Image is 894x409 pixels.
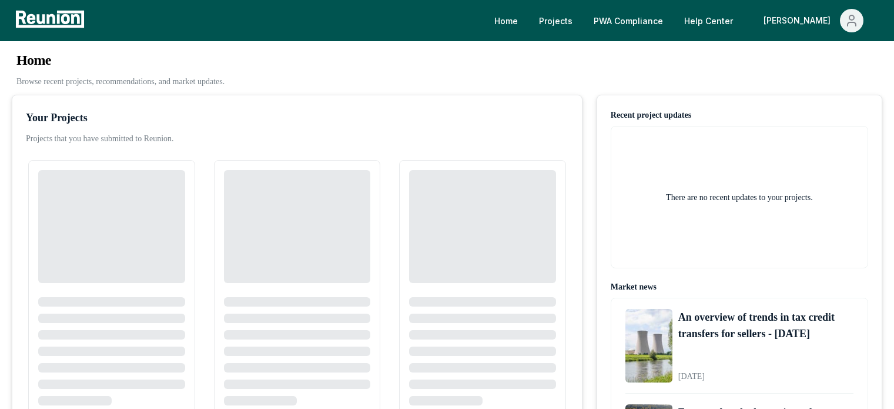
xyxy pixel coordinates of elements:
div: [DATE] [678,362,853,383]
div: Your Projects [26,109,88,126]
div: [PERSON_NAME] [764,9,835,32]
a: Help Center [675,9,742,32]
p: Browse recent projects, recommendations, and market updates. [16,75,225,88]
img: An overview of trends in tax credit transfers for sellers - October 2025 [625,309,672,383]
nav: Main [485,9,882,32]
a: Home [485,9,527,32]
p: Projects that you have submitted to Reunion. [26,133,174,145]
a: Projects [530,9,582,32]
div: Market news [611,281,657,293]
a: PWA Compliance [584,9,672,32]
a: An overview of trends in tax credit transfers for sellers - [DATE] [678,309,853,342]
div: Recent project updates [611,109,691,121]
h2: There are no recent updates to your projects. [666,191,813,204]
button: [PERSON_NAME] [754,9,873,32]
h3: Home [16,51,225,69]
